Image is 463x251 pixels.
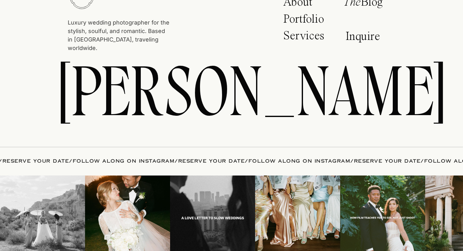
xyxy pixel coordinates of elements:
a: FOLLOW ALONG ON INSTAGRAM [73,158,175,164]
p: The approach [197,45,266,54]
a: [PERSON_NAME] [58,55,405,129]
a: Inquire [346,31,384,45]
a: Services [283,30,327,46]
a: RESERVE YOUR DATE [354,158,421,164]
a: FOLLOW ALONG ON INSTAGRAM [249,158,351,164]
a: RESERVE YOUR DATE [178,158,245,164]
a: RESERVE YOUR DATE [3,158,69,164]
a: Portfolio [283,13,328,29]
p: Luxury wedding photographer for the stylish, soulful, and romantic. Based in [GEOGRAPHIC_DATA], t... [68,18,169,46]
